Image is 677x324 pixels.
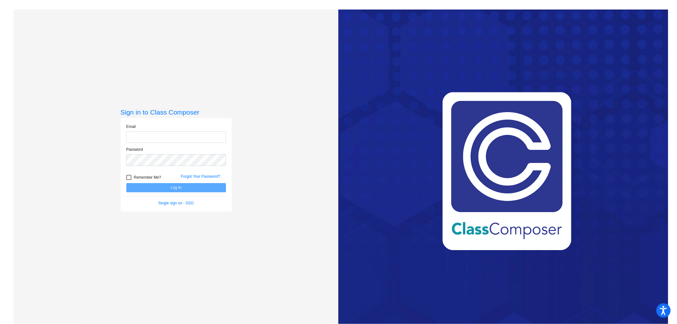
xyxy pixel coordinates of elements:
button: Log In [126,183,226,192]
a: Single sign on - SSO [158,201,194,205]
label: Password [126,147,143,152]
a: Forgot Your Password? [181,174,221,179]
h3: Sign in to Class Composer [121,108,232,116]
span: Remember Me? [134,174,161,181]
label: Email [126,124,136,129]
